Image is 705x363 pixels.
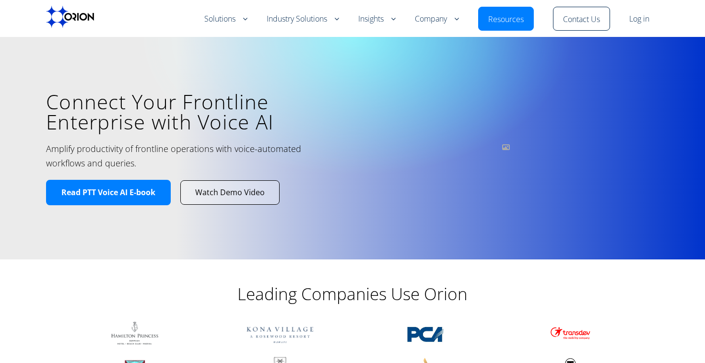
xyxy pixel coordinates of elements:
a: Industry Solutions [267,13,339,25]
a: Resources [488,14,524,25]
a: Read PTT Voice AI E-book [46,180,171,205]
img: Orion labs Black logo [46,6,94,28]
a: Log in [629,13,649,25]
h2: Leading Companies Use Orion [161,283,544,304]
span: Watch Demo Video [195,187,265,198]
a: Contact Us [563,14,600,25]
a: Insights [358,13,396,25]
a: Watch Demo Video [181,181,279,204]
span: Read PTT Voice AI E-book [61,187,155,198]
h2: Amplify productivity of frontline operations with voice-automated workflows and queries. [46,141,305,170]
a: Solutions [204,13,247,25]
h1: Connect Your Frontline Enterprise with Voice AI [46,92,338,132]
a: Company [415,13,459,25]
iframe: vimeo Video Player [352,61,659,233]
